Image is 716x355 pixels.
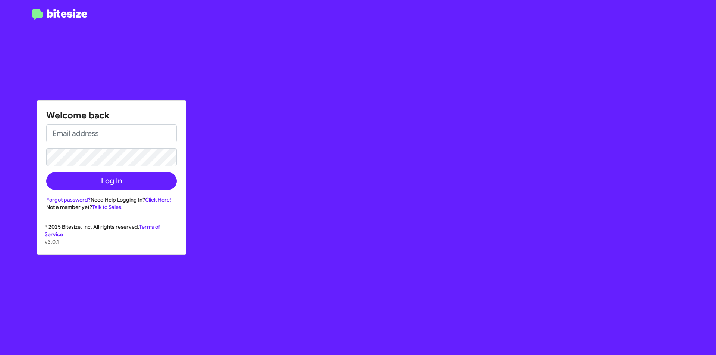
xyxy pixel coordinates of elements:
input: Email address [46,124,177,142]
p: v3.0.1 [45,238,178,245]
a: Click Here! [145,196,171,203]
button: Log In [46,172,177,190]
div: Not a member yet? [46,203,177,211]
a: Talk to Sales! [92,204,123,210]
h1: Welcome back [46,110,177,121]
a: Forgot password? [46,196,91,203]
div: © 2025 Bitesize, Inc. All rights reserved. [37,223,186,254]
div: Need Help Logging In? [46,196,177,203]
